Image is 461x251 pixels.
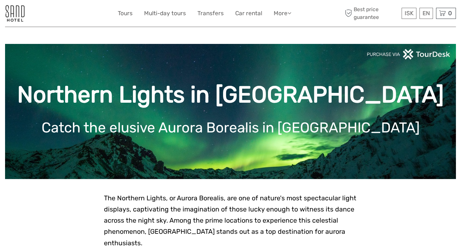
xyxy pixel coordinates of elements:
[235,8,262,18] a: Car rental
[144,8,186,18] a: Multi-day tours
[15,119,446,136] h1: Catch the elusive Aurora Borealis in [GEOGRAPHIC_DATA]
[5,5,25,22] img: 186-9edf1c15-b972-4976-af38-d04df2434085_logo_small.jpg
[343,6,400,21] span: Best price guarantee
[274,8,291,18] a: More
[367,49,451,59] img: PurchaseViaTourDeskwhite.png
[447,10,453,17] span: 0
[419,8,433,19] div: EN
[104,194,356,247] span: The Northern Lights, or Aurora Borealis, are one of nature's most spectacular light displays, cap...
[15,81,446,108] h1: Northern Lights in [GEOGRAPHIC_DATA]
[197,8,224,18] a: Transfers
[118,8,133,18] a: Tours
[405,10,413,17] span: ISK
